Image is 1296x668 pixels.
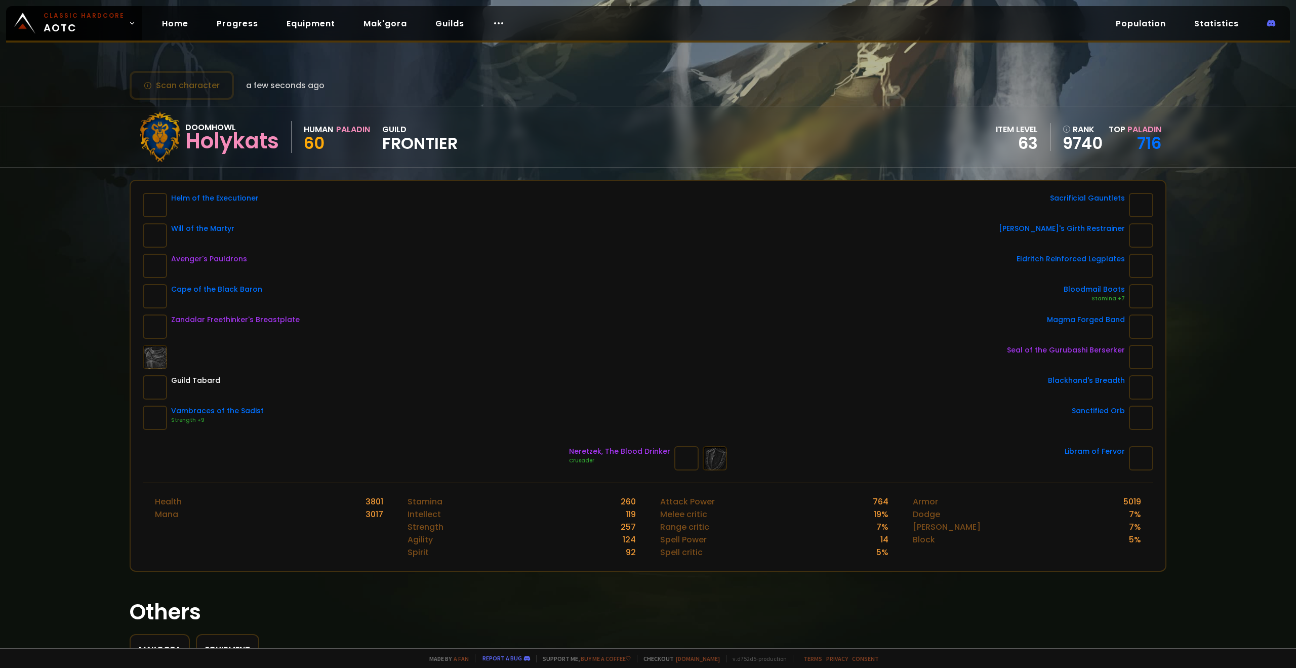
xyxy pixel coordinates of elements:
span: Paladin [1127,124,1161,135]
h1: Others [130,596,1166,628]
a: Buy me a coffee [581,655,631,662]
div: Will of the Martyr [171,223,234,234]
a: Consent [852,655,879,662]
img: item-18380 [1129,254,1153,278]
img: item-13400 [143,406,167,430]
div: 3801 [366,495,383,508]
div: item level [996,123,1038,136]
div: 92 [626,546,636,559]
div: Armor [913,495,938,508]
div: Paladin [336,123,370,136]
div: [PERSON_NAME]'s Girth Restrainer [999,223,1125,234]
div: Holykats [185,134,279,149]
img: item-22722 [1129,345,1153,369]
div: 5 % [876,546,888,559]
div: Dodge [913,508,940,521]
div: rank [1063,123,1103,136]
a: Classic HardcoreAOTC [6,6,142,41]
div: Health [155,495,182,508]
div: Stamina +7 [1064,295,1125,303]
div: Blackhand's Breadth [1048,375,1125,386]
div: Intellect [408,508,441,521]
div: Agility [408,533,433,546]
a: [DOMAIN_NAME] [676,655,720,662]
span: v. d752d5 - production [726,655,787,662]
a: Equipment [278,13,343,34]
div: Bloodmail Boots [1064,284,1125,295]
a: Guilds [427,13,472,34]
div: 63 [996,136,1038,151]
img: item-13340 [143,284,167,308]
div: 3017 [366,508,383,521]
a: Mak'gora [355,13,415,34]
div: 5019 [1123,495,1141,508]
a: Terms [803,655,822,662]
div: 260 [621,495,636,508]
div: 764 [873,495,888,508]
img: item-21391 [143,254,167,278]
div: 14 [880,533,888,546]
img: item-14616 [1129,284,1153,308]
div: Stamina [408,495,442,508]
div: Avenger's Pauldrons [171,254,247,264]
a: 716 [1137,132,1161,154]
div: 124 [623,533,636,546]
img: item-20512 [1129,406,1153,430]
img: item-5976 [143,375,167,400]
div: Spirit [408,546,429,559]
div: Human [304,123,333,136]
a: Progress [209,13,266,34]
img: item-19825 [143,315,167,339]
div: Spell Power [660,533,707,546]
img: item-22255 [1129,315,1153,339]
img: item-17044 [143,223,167,248]
div: Helm of the Executioner [171,193,259,204]
span: Made by [423,655,469,662]
a: a fan [454,655,469,662]
img: item-13959 [1129,223,1153,248]
div: Guild Tabard [171,375,220,386]
span: a few seconds ago [246,79,325,92]
div: Neretzek, The Blood Drinker [569,446,670,457]
div: Strength [408,521,443,533]
div: Mana [155,508,178,521]
div: Seal of the Gurubashi Berserker [1007,345,1125,356]
div: Libram of Fervor [1065,446,1125,457]
a: Population [1108,13,1174,34]
span: AOTC [44,11,125,35]
a: 9740 [1063,136,1103,151]
div: Spell critic [660,546,703,559]
img: item-22411 [143,193,167,217]
div: 7 % [1129,521,1141,533]
span: 60 [304,132,325,154]
img: item-13965 [1129,375,1153,400]
div: Sacrificial Gauntlets [1050,193,1125,204]
div: 119 [626,508,636,521]
div: [PERSON_NAME] [913,521,981,533]
div: 5 % [1129,533,1141,546]
div: guild [382,123,458,151]
div: Makgora [139,643,181,656]
span: Support me, [536,655,631,662]
div: Attack Power [660,495,715,508]
div: 257 [621,521,636,533]
div: Cape of the Black Baron [171,284,262,295]
div: Sanctified Orb [1072,406,1125,416]
div: Strength +9 [171,416,264,424]
img: item-23203 [1129,446,1153,470]
div: Melee critic [660,508,707,521]
a: Privacy [826,655,848,662]
a: Report a bug [482,654,522,662]
div: Vambraces of the Sadist [171,406,264,416]
img: item-21856 [674,446,699,470]
div: Magma Forged Band [1047,315,1125,325]
div: 7 % [1129,508,1141,521]
div: 19 % [874,508,888,521]
button: Scan character [130,71,234,100]
span: Frontier [382,136,458,151]
a: Home [154,13,196,34]
span: Checkout [637,655,720,662]
div: Equipment [205,643,250,656]
img: item-22714 [1129,193,1153,217]
div: Block [913,533,935,546]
